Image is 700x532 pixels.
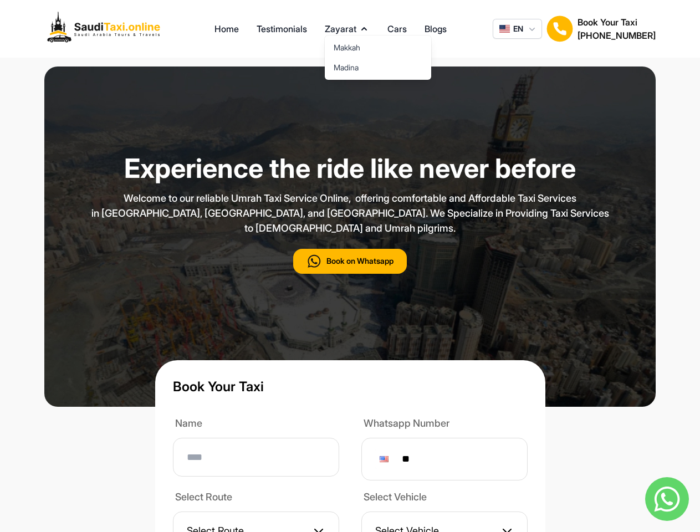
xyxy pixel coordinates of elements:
[44,9,168,49] img: Logo
[513,23,523,34] span: EN
[375,449,396,469] div: United States: + 1
[325,22,370,35] button: Zayarat
[325,38,431,58] a: Makkah
[645,477,689,521] img: whatsapp
[387,22,407,35] a: Cars
[73,155,627,182] h1: Experience the ride like never before
[257,22,307,35] a: Testimonials
[73,191,627,236] p: Welcome to our reliable Umrah Taxi Service Online, offering comfortable and Affordable Taxi Servi...
[546,16,573,42] img: Book Your Taxi
[578,16,656,29] h1: Book Your Taxi
[173,489,339,507] label: Select Route
[578,16,656,42] div: Book Your Taxi
[306,253,322,269] img: call
[293,249,407,274] button: Book on Whatsapp
[214,22,239,35] a: Home
[361,416,528,433] label: Whatsapp Number
[173,416,339,433] label: Name
[361,489,528,507] label: Select Vehicle
[325,58,431,78] a: Madina
[493,19,542,39] button: EN
[425,22,447,35] a: Blogs
[578,29,656,42] h2: [PHONE_NUMBER]
[173,378,528,396] h1: Book Your Taxi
